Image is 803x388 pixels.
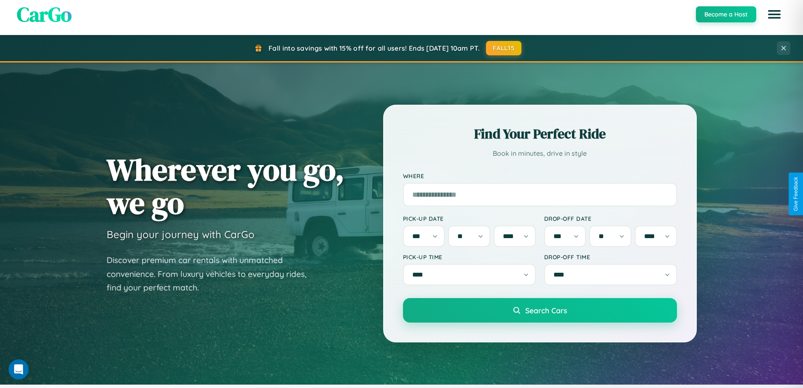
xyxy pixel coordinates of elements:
button: Search Cars [403,298,677,323]
label: Pick-up Time [403,253,536,260]
label: Drop-off Time [544,253,677,260]
span: Search Cars [525,306,567,315]
button: Open menu [763,3,786,26]
label: Pick-up Date [403,215,536,222]
h2: Find Your Perfect Ride [403,125,677,143]
label: Where [403,172,677,179]
p: Discover premium car rentals with unmatched convenience. From luxury vehicles to everyday rides, ... [107,253,317,295]
div: Give Feedback [793,177,799,211]
span: CarGo [17,0,72,28]
h3: Begin your journey with CarGo [107,228,255,241]
h1: Wherever you go, we go [107,153,344,220]
span: Fall into savings with 15% off for all users! Ends [DATE] 10am PT. [269,44,480,52]
button: Become a Host [696,6,756,22]
button: FALL15 [486,41,521,55]
label: Drop-off Date [544,215,677,222]
iframe: Intercom live chat [8,359,29,380]
p: Book in minutes, drive in style [403,147,677,160]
